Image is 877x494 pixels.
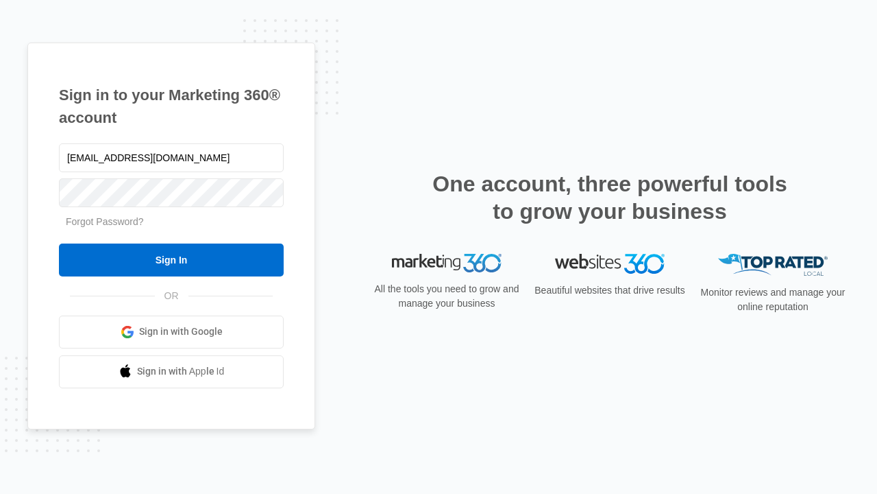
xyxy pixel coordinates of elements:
[555,254,665,274] img: Websites 360
[66,216,144,227] a: Forgot Password?
[392,254,502,273] img: Marketing 360
[155,289,188,303] span: OR
[137,364,225,379] span: Sign in with Apple Id
[370,282,523,311] p: All the tools you need to grow and manage your business
[59,244,284,277] input: Sign In
[59,316,284,349] a: Sign in with Google
[696,285,850,314] p: Monitor reviews and manage your online reputation
[139,325,223,339] span: Sign in with Google
[533,283,687,298] p: Beautiful websites that drive results
[59,84,284,129] h1: Sign in to your Marketing 360® account
[718,254,828,277] img: Top Rated Local
[59,355,284,388] a: Sign in with Apple Id
[428,170,791,225] h2: One account, three powerful tools to grow your business
[59,143,284,172] input: Email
